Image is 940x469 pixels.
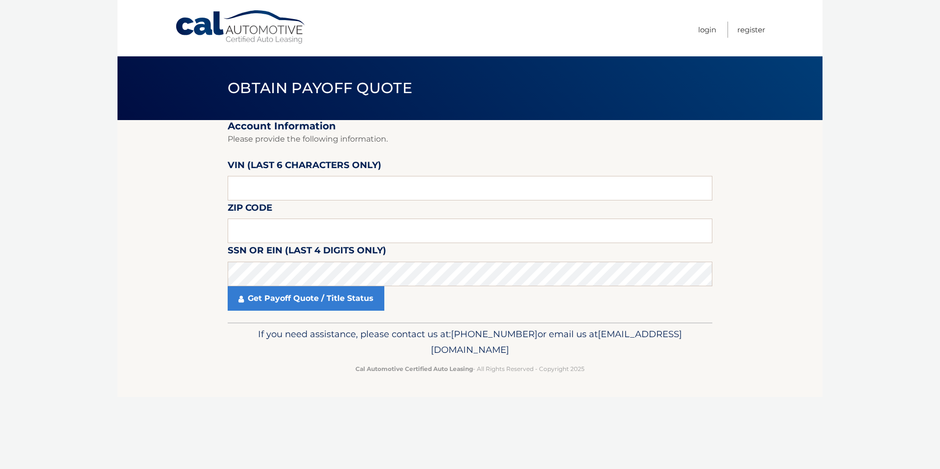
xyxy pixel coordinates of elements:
a: Get Payoff Quote / Title Status [228,286,384,311]
label: Zip Code [228,200,272,219]
span: Obtain Payoff Quote [228,79,412,97]
strong: Cal Automotive Certified Auto Leasing [355,365,473,372]
p: Please provide the following information. [228,132,712,146]
a: Cal Automotive [175,10,307,45]
h2: Account Information [228,120,712,132]
span: [PHONE_NUMBER] [451,328,538,340]
p: - All Rights Reserved - Copyright 2025 [234,364,706,374]
a: Login [698,22,716,38]
label: VIN (last 6 characters only) [228,158,381,176]
p: If you need assistance, please contact us at: or email us at [234,326,706,358]
label: SSN or EIN (last 4 digits only) [228,243,386,261]
a: Register [737,22,765,38]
